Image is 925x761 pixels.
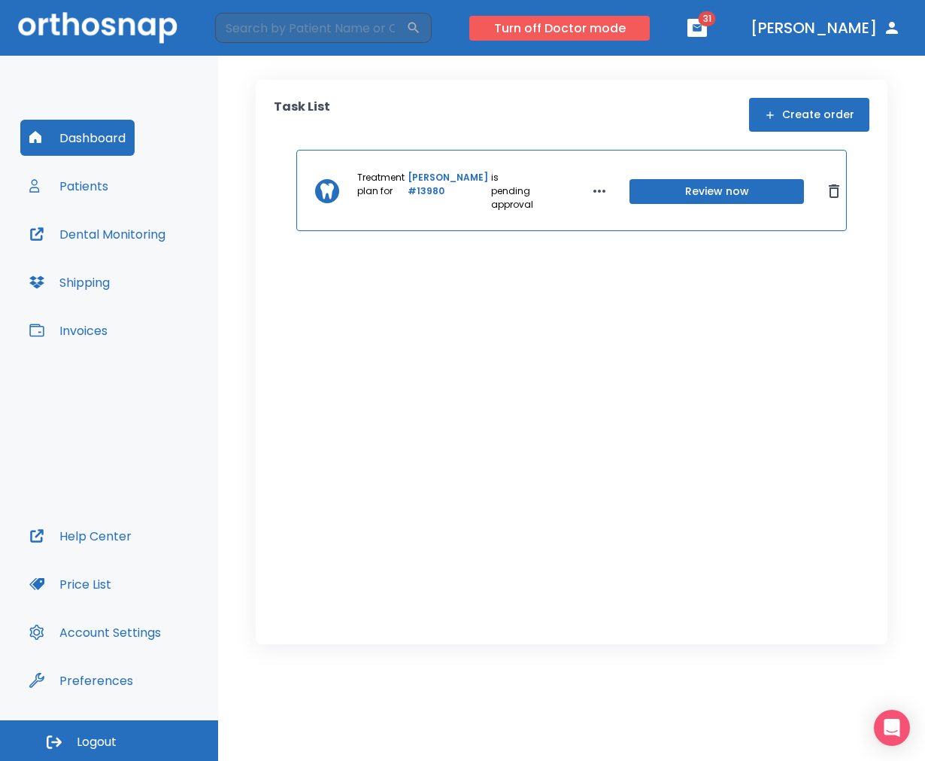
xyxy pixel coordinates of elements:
p: Task List [274,98,330,132]
button: Dashboard [20,120,135,156]
button: Invoices [20,312,117,349]
div: Tooltip anchor [130,673,144,686]
button: [PERSON_NAME] [745,14,907,41]
span: Logout [77,734,117,750]
button: Help Center [20,518,141,554]
a: [PERSON_NAME] #13980 [408,171,488,212]
button: Patients [20,168,117,204]
button: Dismiss [822,179,846,203]
button: Review now [629,179,804,204]
button: Price List [20,566,120,602]
p: is pending approval [491,171,533,212]
div: Open Intercom Messenger [874,710,910,746]
p: Treatment plan for [357,171,405,212]
button: Preferences [20,662,142,699]
input: Search by Patient Name or Case # [215,13,406,43]
button: Shipping [20,264,119,300]
button: Dental Monitoring [20,216,174,252]
img: Orthosnap [18,12,177,43]
button: Turn off Doctor mode [469,16,650,41]
button: Account Settings [20,614,170,650]
button: Create order [749,98,869,132]
span: 31 [699,11,716,26]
